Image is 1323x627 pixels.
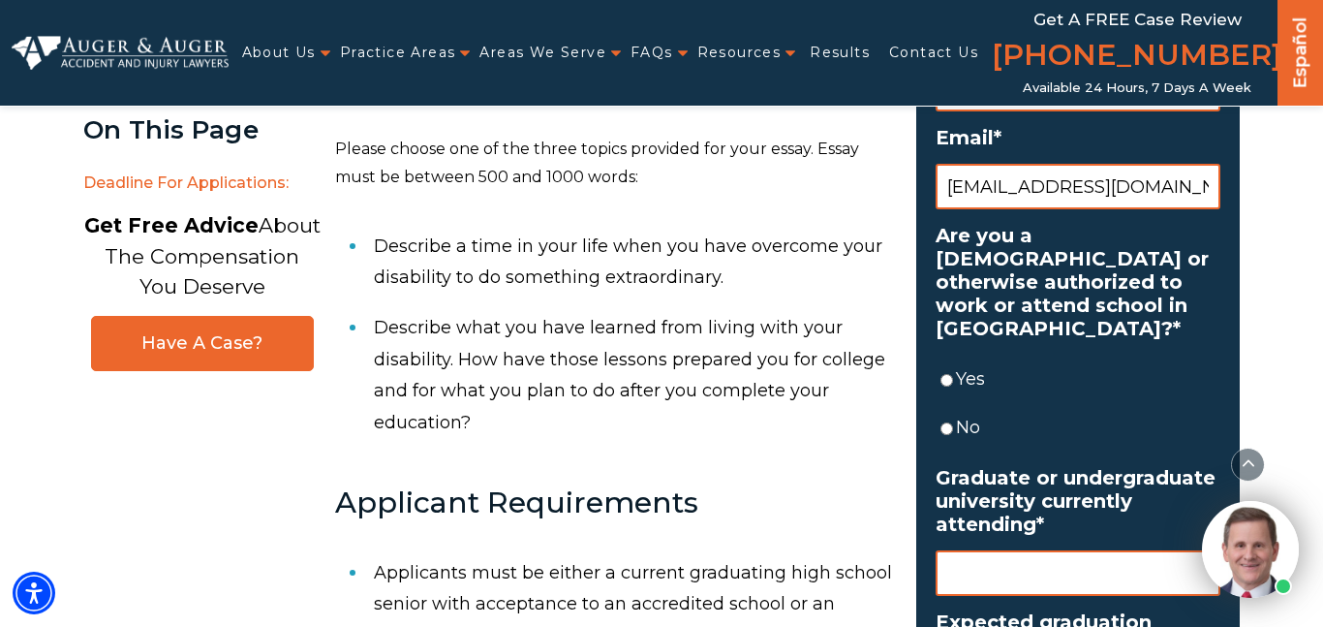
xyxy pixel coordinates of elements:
a: Practice Areas [340,33,456,73]
a: [PHONE_NUMBER] [992,34,1282,80]
label: Graduate or undergraduate university currently attending [936,466,1220,536]
button: scroll to up [1231,448,1265,482]
a: Resources [697,33,782,73]
strong: Get Free Advice [84,213,259,237]
span: Get a FREE Case Review [1033,10,1242,29]
span: Have A Case? [111,332,293,355]
label: Are you a [DEMOGRAPHIC_DATA] or otherwise authorized to work or attend school in [GEOGRAPHIC_DATA]? [936,224,1220,340]
a: Results [810,33,870,73]
li: Describe a time in your life when you have overcome your disability to do something extraordinary. [374,221,893,303]
span: Available 24 Hours, 7 Days a Week [1023,80,1251,96]
img: Auger & Auger Accident and Injury Lawyers Logo [12,36,229,69]
a: Areas We Serve [479,33,606,73]
li: Describe what you have learned from living with your disability. How have those lessons prepared ... [374,302,893,448]
h3: Applicant Essay Topics [335,75,893,107]
a: FAQs [631,33,673,73]
div: Accessibility Menu [13,572,55,614]
a: About Us [242,33,316,73]
p: Please choose one of the three topics provided for your essay. Essay must be between 500 and 1000... [335,136,893,192]
img: Intaker widget Avatar [1202,501,1299,598]
a: Contact Us [889,33,978,73]
label: Yes [956,363,1220,394]
label: No [956,412,1220,443]
h3: Applicant Requirements [335,486,893,518]
a: Have A Case? [91,316,314,371]
div: On This Page [83,116,321,144]
p: About The Compensation You Deserve [84,210,321,302]
span: Deadline for Applications: [83,164,321,204]
label: Email [936,126,1220,149]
